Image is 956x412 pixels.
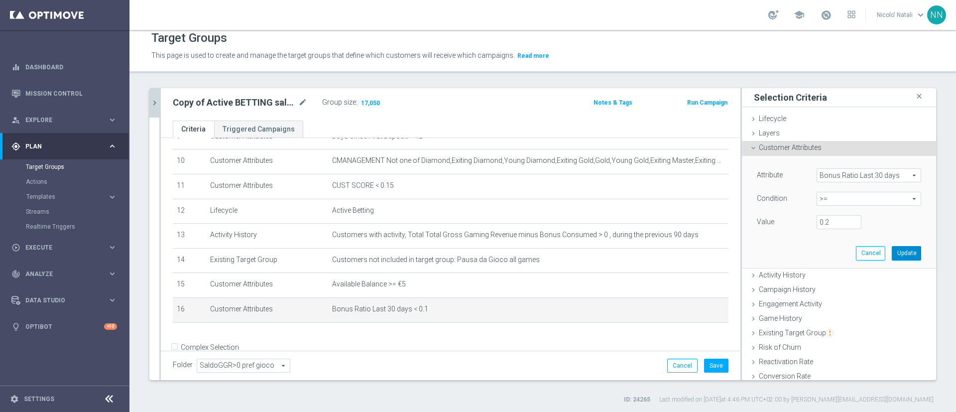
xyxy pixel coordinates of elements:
a: Nicolo' Natalikeyboard_arrow_down [876,7,927,22]
span: Plan [25,143,108,149]
a: Target Groups [26,163,104,171]
button: Run Campaign [686,97,728,108]
i: keyboard_arrow_right [108,192,117,202]
span: This page is used to create and manage the target groups that define which customers will receive... [151,51,515,59]
label: Group size [322,98,356,107]
label: Value [757,217,774,226]
i: mode_edit [298,97,307,109]
i: play_circle_outline [11,243,20,252]
button: lightbulb Optibot +10 [11,323,118,331]
td: 13 [173,224,206,249]
td: Activity History [206,224,329,249]
td: 14 [173,248,206,273]
lable: Attribute [757,171,783,179]
span: Customer Attributes [759,143,822,151]
div: Plan [11,142,108,151]
label: : [356,98,358,107]
td: 15 [173,273,206,298]
a: Settings [24,396,54,402]
button: Cancel [856,246,885,260]
a: Triggered Campaigns [214,121,303,138]
span: CUST SCORE < 0.15 [332,181,394,190]
button: gps_fixed Plan keyboard_arrow_right [11,142,118,150]
span: Templates [26,194,98,200]
td: Customer Attributes [206,297,329,322]
h2: Copy of Active BETTING saldo GGR > 0 L3M [173,97,296,109]
h1: Target Groups [151,31,227,45]
div: Explore [11,116,108,125]
i: gps_fixed [11,142,20,151]
td: 11 [173,174,206,199]
span: Activity History [759,271,806,279]
span: Conversion Rate [759,372,811,380]
button: track_changes Analyze keyboard_arrow_right [11,270,118,278]
td: Customer Attributes [206,149,329,174]
a: Mission Control [25,80,117,107]
i: close [914,90,924,103]
i: lightbulb [11,322,20,331]
button: Templates keyboard_arrow_right [26,193,118,201]
label: Last modified on [DATE] at 4:46 PM UTC+02:00 by [PERSON_NAME][EMAIL_ADDRESS][DOMAIN_NAME] [659,396,934,404]
a: Streams [26,208,104,216]
i: chevron_right [150,98,159,108]
div: Analyze [11,270,108,278]
i: keyboard_arrow_right [108,269,117,278]
span: Active Betting [332,206,374,215]
button: chevron_right [149,88,159,118]
i: equalizer [11,63,20,72]
span: Explore [25,117,108,123]
i: keyboard_arrow_right [108,295,117,305]
div: Actions [26,174,128,189]
lable: Condition [757,194,787,202]
td: Existing Target Group [206,248,329,273]
div: Target Groups [26,159,128,174]
h3: Selection Criteria [754,92,827,103]
span: CMANAGEMENT Not one of Diamond,Exiting Diamond,Young Diamond,Exiting Gold,Gold,Young Gold,Exiting... [332,156,724,165]
span: school [794,9,805,20]
span: Customers with activity, Total Total Gross Gaming Revenue minus Bonus Consumed > 0 , during the p... [332,231,699,239]
div: Data Studio [11,296,108,305]
label: ID: 24265 [624,396,650,404]
div: Dashboard [11,54,117,80]
span: Campaign History [759,285,816,293]
td: Customer Attributes [206,174,329,199]
div: Optibot [11,313,117,340]
td: 12 [173,199,206,224]
span: keyboard_arrow_down [915,9,926,20]
div: play_circle_outline Execute keyboard_arrow_right [11,244,118,252]
button: Notes & Tags [593,97,633,108]
a: Realtime Triggers [26,223,104,231]
div: NN [927,5,946,24]
span: Customers not included in target group: Pausa da Gioco all games [332,256,540,264]
button: Update [892,246,921,260]
label: Complex Selection [181,343,239,352]
div: Streams [26,204,128,219]
span: Execute [25,245,108,251]
span: 17,050 [360,99,381,109]
div: Realtime Triggers [26,219,128,234]
label: Folder [173,361,193,369]
i: person_search [11,116,20,125]
i: settings [10,395,19,404]
button: Data Studio keyboard_arrow_right [11,296,118,304]
span: Risk of Churn [759,343,801,351]
div: equalizer Dashboard [11,63,118,71]
div: +10 [104,323,117,330]
span: Available Balance >= €5 [332,280,406,288]
a: Actions [26,178,104,186]
i: keyboard_arrow_right [108,115,117,125]
a: Optibot [25,313,104,340]
button: Save [704,359,728,373]
span: Bonus Ratio Last 30 days < 0.1 [332,305,428,313]
td: 16 [173,297,206,322]
td: Customer Attributes [206,273,329,298]
span: Data Studio [25,297,108,303]
button: Mission Control [11,90,118,98]
td: Lifecycle [206,199,329,224]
